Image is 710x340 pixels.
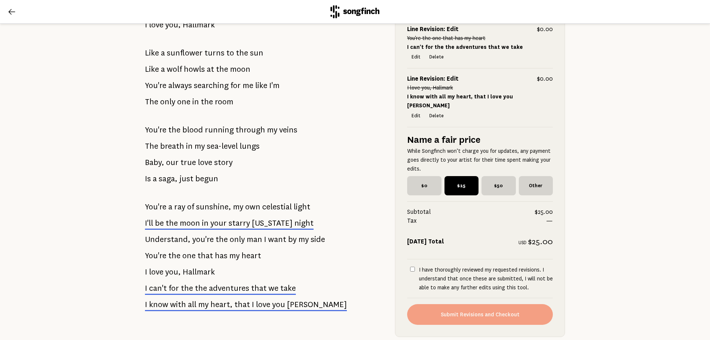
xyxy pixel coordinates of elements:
span: only [230,232,245,247]
span: I [145,17,147,32]
span: You're [145,199,166,214]
span: Like [145,62,159,77]
span: ray [174,199,185,214]
span: Is [145,171,151,186]
span: has [215,248,227,263]
span: I [145,265,147,279]
span: true [180,155,196,170]
span: sunshine, [196,199,231,214]
span: begun [195,171,218,186]
span: The [145,139,158,154]
span: Like [145,46,159,60]
span: the [168,122,180,137]
button: Delete [425,111,448,121]
span: the [236,46,248,60]
span: through [236,122,265,137]
span: only [160,94,175,109]
span: like [255,78,267,93]
span: be [155,219,164,228]
span: I [252,300,254,309]
span: Other [519,176,553,195]
span: my [298,232,309,247]
span: You're [145,122,166,137]
span: a [153,171,157,186]
span: by [288,232,297,247]
h5: Name a fair price [407,133,553,147]
span: — [546,216,553,225]
span: Understand, [145,232,190,247]
span: the [168,248,180,263]
span: $0 [407,176,442,195]
span: one [182,248,196,263]
span: want [268,232,286,247]
span: one [177,94,190,109]
span: $25.00 [535,208,553,216]
span: love [149,17,163,32]
span: the [195,284,207,293]
span: The [145,94,158,109]
span: the [166,219,178,228]
span: sunflower [167,46,203,60]
span: I [264,232,266,247]
strong: I can't for the the adventures that we take [407,44,523,50]
span: USD [518,240,527,245]
span: you, [165,265,181,279]
span: love [256,300,270,309]
span: You're [145,78,166,93]
span: man [247,232,262,247]
span: story [214,155,233,170]
span: I [145,284,147,293]
strong: Line Revision: Edit [407,26,459,33]
button: Edit [407,52,425,63]
span: I'm [269,78,280,93]
span: your [210,219,227,228]
span: adventures [209,284,249,293]
span: veins [279,122,297,137]
span: the [181,284,193,293]
s: You're the one that has my heart [407,36,486,41]
span: $50 [481,176,516,195]
span: my [233,199,243,214]
span: night [294,219,314,228]
input: I have thoroughly reviewed my requested revisions. I understand that once these are submitted, I ... [410,267,415,272]
span: that [234,300,250,309]
span: just [179,171,193,186]
span: of [187,199,194,214]
span: $25 [444,176,479,195]
span: Baby, [145,155,164,170]
span: breath [160,139,184,154]
span: I'll [145,219,153,228]
span: me [243,78,253,93]
span: you're [192,232,214,247]
span: love [149,265,163,279]
span: a [168,199,172,214]
span: in [202,219,209,228]
span: turns [204,46,224,60]
span: the [216,62,228,77]
span: light [294,199,310,214]
span: [PERSON_NAME] [287,300,347,309]
span: for [169,284,179,293]
span: know [149,300,168,309]
span: howls [184,62,205,77]
span: running [205,122,234,137]
span: my [267,122,277,137]
button: Submit Revisions and Checkout [407,304,553,325]
span: moon [230,62,250,77]
button: Delete [425,52,448,63]
strong: Line Revision: Edit [407,76,459,83]
span: Subtotal [407,208,535,216]
span: sea-level [207,139,238,154]
span: blood [182,122,203,137]
span: take [280,284,296,293]
span: [US_STATE] [252,219,293,228]
span: in [192,94,199,109]
span: that [197,248,213,263]
span: You're [145,248,166,263]
span: in [186,139,193,154]
span: a [161,46,165,60]
span: Hallmark [183,265,215,279]
span: Tax [407,216,546,225]
span: searching [194,78,229,93]
span: you, [165,17,181,32]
